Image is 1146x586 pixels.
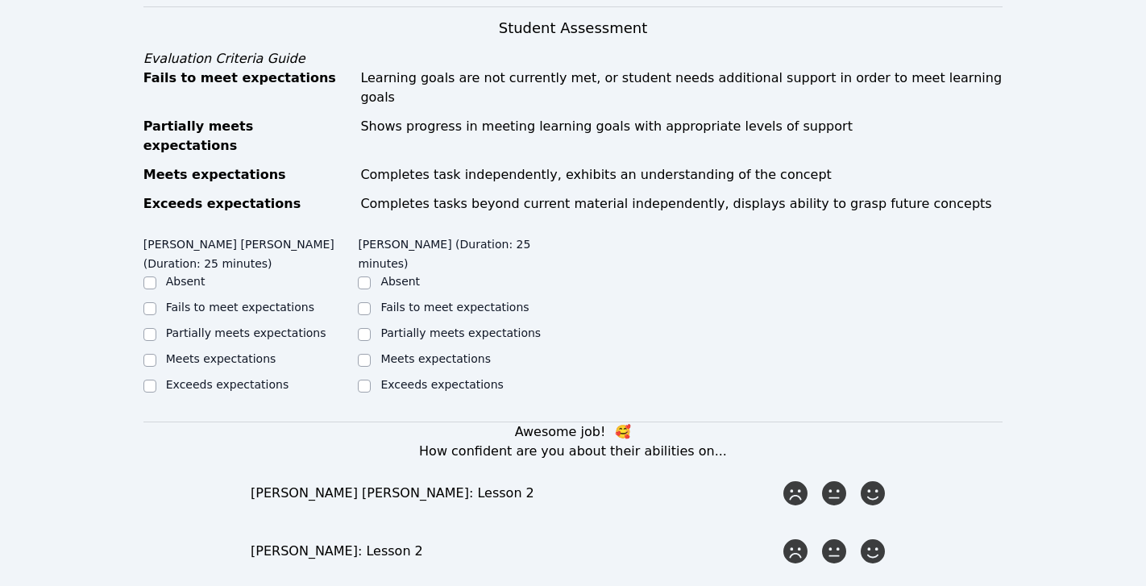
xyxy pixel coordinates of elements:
label: Meets expectations [166,352,276,365]
div: Meets expectations [143,165,351,185]
div: Fails to meet expectations [143,69,351,107]
legend: [PERSON_NAME] [PERSON_NAME] (Duration: 25 minutes) [143,230,359,273]
h3: Student Assessment [143,17,1003,39]
div: [PERSON_NAME]: Lesson 2 [251,542,779,561]
div: Exceeds expectations [143,194,351,214]
legend: [PERSON_NAME] (Duration: 25 minutes) [358,230,573,273]
div: Shows progress in meeting learning goals with appropriate levels of support [360,117,1003,156]
span: Awesome job! [515,424,606,439]
label: Meets expectations [380,352,491,365]
label: Absent [380,275,420,288]
label: Fails to meet expectations [380,301,529,314]
div: Evaluation Criteria Guide [143,49,1003,69]
div: Learning goals are not currently met, or student needs additional support in order to meet learni... [360,69,1003,107]
label: Exceeds expectations [380,378,503,391]
label: Partially meets expectations [380,326,541,339]
label: Partially meets expectations [166,326,326,339]
label: Fails to meet expectations [166,301,314,314]
div: Partially meets expectations [143,117,351,156]
div: Completes tasks beyond current material independently, displays ability to grasp future concepts [360,194,1003,214]
div: Completes task independently, exhibits an understanding of the concept [360,165,1003,185]
span: kisses [615,424,631,439]
label: Exceeds expectations [166,378,289,391]
label: Absent [166,275,206,288]
div: [PERSON_NAME] [PERSON_NAME]: Lesson 2 [251,484,779,503]
span: How confident are you about their abilities on... [419,443,727,459]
